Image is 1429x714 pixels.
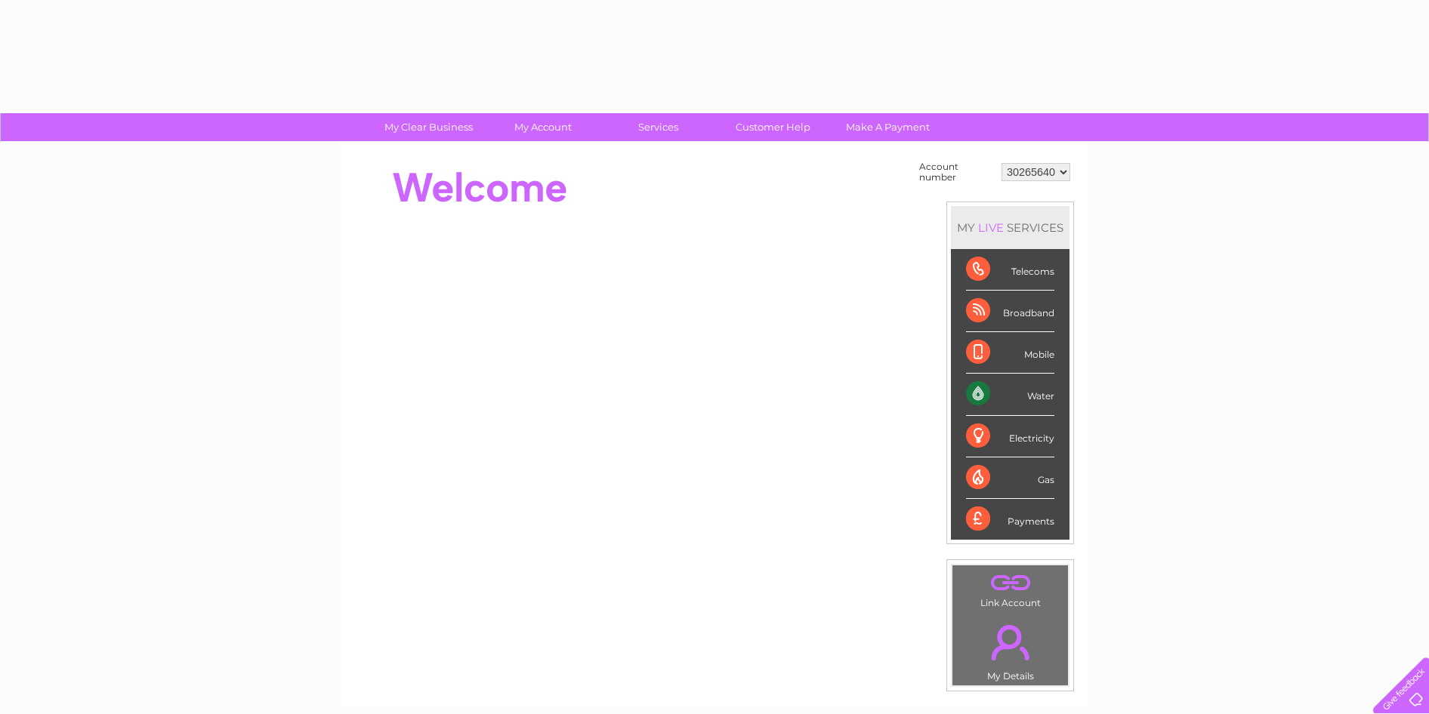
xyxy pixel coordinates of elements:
td: My Details [952,612,1069,686]
td: Link Account [952,565,1069,612]
div: Broadband [966,291,1054,332]
a: My Account [481,113,606,141]
div: Gas [966,457,1054,499]
div: Water [966,374,1054,415]
a: Make A Payment [826,113,950,141]
td: Account number [915,158,998,186]
a: Services [596,113,721,141]
div: Telecoms [966,249,1054,291]
div: Mobile [966,332,1054,374]
div: Payments [966,499,1054,540]
a: . [956,616,1064,669]
div: Electricity [966,416,1054,457]
div: LIVE [975,220,1007,235]
a: . [956,569,1064,596]
a: My Clear Business [366,113,491,141]
a: Customer Help [711,113,835,141]
div: MY SERVICES [951,206,1069,249]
